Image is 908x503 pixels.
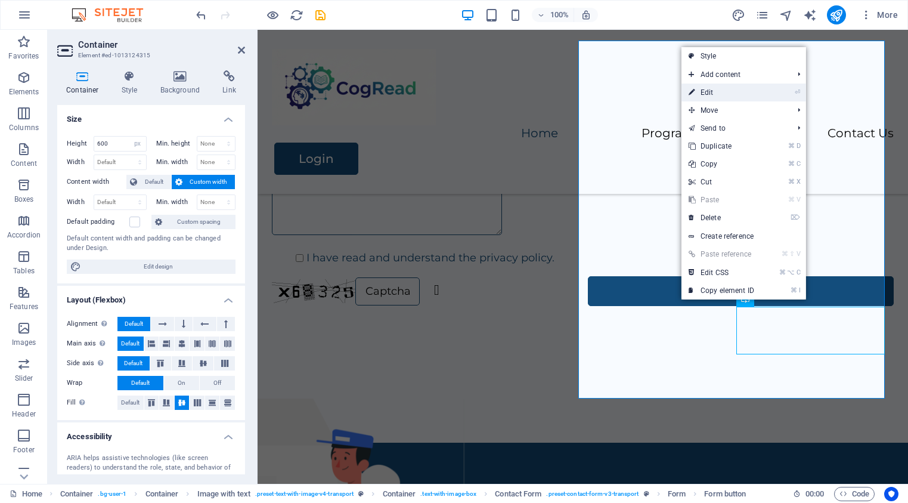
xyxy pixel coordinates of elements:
[60,487,746,501] nav: breadcrumb
[121,396,140,410] span: Default
[782,250,788,258] i: ⌘
[9,123,39,132] p: Columns
[57,105,245,126] h4: Size
[681,282,761,300] a: ⌘ICopy element ID
[78,50,221,61] h3: Element #ed-1013124315
[194,8,208,22] button: undo
[117,396,144,410] button: Default
[151,70,214,95] h4: Background
[797,250,800,258] i: V
[755,8,770,22] button: pages
[788,160,795,168] i: ⌘
[581,10,591,20] i: On resize automatically adjust zoom level to fit chosen device.
[213,70,245,95] h4: Link
[12,409,36,419] p: Header
[67,453,235,483] div: ARIA helps assistive technologies (like screen readers) to understand the role, state, and behavi...
[178,376,185,390] span: On
[550,8,569,22] h6: 100%
[186,175,232,189] span: Custom width
[668,487,686,501] span: Click to select. Double-click to edit
[788,178,795,186] i: ⌘
[57,70,113,95] h4: Container
[803,8,817,22] button: text_generator
[113,70,151,95] h4: Style
[313,8,327,22] button: save
[805,487,824,501] span: 00 00
[12,338,36,347] p: Images
[681,84,761,101] a: ⏎Edit
[164,376,199,390] button: On
[124,356,142,371] span: Default
[7,230,41,240] p: Accordion
[67,140,94,147] label: Height
[681,137,761,155] a: ⌘DDuplicate
[117,317,150,331] button: Default
[532,8,574,22] button: 100%
[799,286,800,294] i: I
[681,209,761,227] a: ⌦Delete
[67,376,117,390] label: Wrap
[11,159,37,168] p: Content
[78,39,245,50] h2: Container
[8,51,39,61] p: Favorites
[67,159,94,165] label: Width
[121,337,140,351] span: Default
[166,215,232,229] span: Custom spacing
[797,160,800,168] i: C
[145,487,179,501] span: Click to select. Double-click to edit
[834,487,875,501] button: Code
[213,376,221,390] span: Off
[13,266,35,276] p: Tables
[141,175,168,189] span: Default
[797,196,800,203] i: V
[420,487,476,501] span: . text-with-image-box
[67,356,117,371] label: Side axis
[779,269,786,276] i: ⌘
[60,487,94,501] span: Click to select. Double-click to edit
[13,445,35,455] p: Footer
[67,199,94,205] label: Width
[884,487,898,501] button: Usercentrics
[797,142,800,150] i: D
[495,487,541,501] span: Click to select. Double-click to edit
[732,8,745,22] i: Design (Ctrl+Alt+Y)
[681,173,761,191] a: ⌘XCut
[681,47,806,65] a: Style
[789,250,795,258] i: ⇧
[151,215,235,229] button: Custom spacing
[788,142,795,150] i: ⌘
[57,286,245,307] h4: Layout (Flexbox)
[755,8,769,22] i: Pages (Ctrl+Alt+S)
[681,264,761,282] a: ⌘⌥CEdit CSS
[131,376,150,390] span: Default
[827,5,846,24] button: publish
[803,8,817,22] i: AI Writer
[546,487,639,501] span: . preset-contact-form-v3-transport
[10,302,38,311] p: Features
[14,195,34,204] p: Boxes
[383,487,416,501] span: Click to select. Double-click to edit
[860,9,898,21] span: More
[67,317,117,331] label: Alignment
[67,337,117,351] label: Main axis
[67,396,117,410] label: Fill
[681,66,788,84] span: Add content
[67,234,235,254] div: Default content width and padding can be changed under Design.
[69,8,158,22] img: Editor Logo
[788,196,795,203] i: ⌘
[156,140,197,147] label: Min. height
[797,269,800,276] i: C
[704,487,746,501] span: Click to select. Double-click to edit
[194,8,208,22] i: Undo: Delete elements (Ctrl+Z)
[681,227,806,245] a: Create reference
[290,8,303,22] i: Reload page
[15,374,33,383] p: Slider
[156,159,197,165] label: Min. width
[197,487,250,501] span: Click to select. Double-click to edit
[9,87,39,97] p: Elements
[125,317,143,331] span: Default
[797,178,800,186] i: X
[681,191,761,209] a: ⌘VPaste
[156,199,197,205] label: Min. width
[793,487,825,501] h6: Session time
